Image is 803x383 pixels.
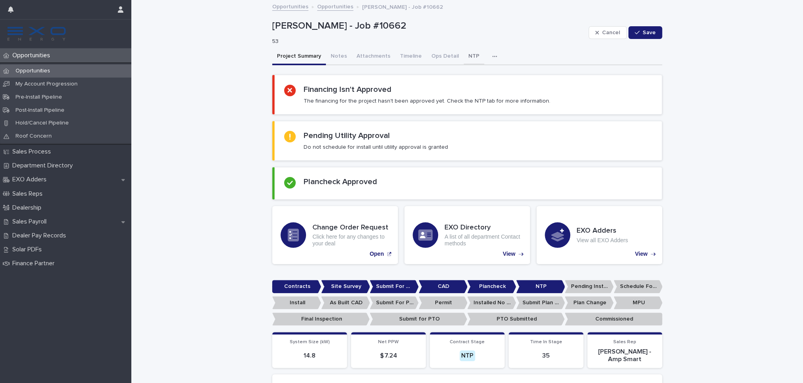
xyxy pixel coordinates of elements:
a: Opportunities [272,2,308,11]
p: [PERSON_NAME] - Amp Smart [592,348,657,363]
p: My Account Progression [9,81,84,87]
h2: Pending Utility Approval [304,131,390,140]
h2: Plancheck Approved [304,177,377,187]
p: The financing for the project hasn't been approved yet. Check the NTP tab for more information. [304,97,550,105]
span: Contract Stage [450,340,485,344]
button: NTP [464,49,484,65]
p: Contracts [272,280,321,293]
p: Opportunities [9,52,57,59]
p: As Built CAD [321,296,370,309]
button: Notes [326,49,352,65]
p: Roof Concern [9,133,58,140]
button: Timeline [395,49,427,65]
h3: EXO Directory [444,224,522,232]
a: Opportunities [317,2,353,11]
p: Plan Change [565,296,614,309]
p: EXO Adders [9,176,53,183]
p: Dealership [9,204,48,212]
p: View [503,251,515,257]
p: [PERSON_NAME] - Job #10662 [272,20,585,32]
p: Open [370,251,384,257]
button: Cancel [589,26,627,39]
p: Install [272,296,321,309]
img: FKS5r6ZBThi8E5hshIGi [6,26,67,42]
p: Schedule For Install [614,280,663,293]
p: Sales Payroll [9,218,53,226]
span: System Size (kW) [290,340,330,344]
p: Finance Partner [9,260,61,267]
button: Attachments [352,49,395,65]
p: Submit Plan Change [516,296,565,309]
p: Do not schedule for install until utility approval is granted [304,144,448,151]
button: Project Summary [272,49,326,65]
p: Permit [419,296,468,309]
p: Sales Process [9,148,57,156]
p: [PERSON_NAME] - Job #10662 [362,2,443,11]
p: Hold/Cancel Pipeline [9,120,75,126]
p: Solar PDFs [9,246,48,253]
p: Opportunities [9,68,57,74]
button: Save [628,26,662,39]
p: A list of all department Contact methods [444,233,522,247]
p: 53 [272,38,582,45]
p: Plancheck [467,280,516,293]
p: Post-Install Pipeline [9,107,71,114]
p: MPU [614,296,663,309]
p: Pre-Install Pipeline [9,94,68,101]
p: CAD [419,280,468,293]
p: Site Survey [321,280,370,293]
p: Submit For CAD [370,280,419,293]
a: View [536,206,662,264]
p: Sales Reps [9,190,49,198]
h3: EXO Adders [577,227,628,235]
p: Dealer Pay Records [9,232,72,239]
p: NTP [516,280,565,293]
span: Cancel [602,30,620,35]
p: Pending Install Task [565,280,614,293]
p: PTO Submitted [467,313,565,326]
span: Sales Rep [613,340,636,344]
button: Ops Detail [427,49,464,65]
span: Time In Stage [530,340,562,344]
p: 14.8 [277,352,342,360]
p: View [635,251,647,257]
p: $ 7.24 [356,352,421,360]
p: Commissioned [565,313,662,326]
div: NTP [460,350,475,361]
a: Open [272,206,398,264]
p: Click here for any changes to your deal [312,233,390,247]
p: 35 [513,352,579,360]
p: Department Directory [9,162,79,169]
p: View all EXO Adders [577,237,628,244]
h2: Financing Isn't Approved [304,85,392,94]
p: Installed No Permit [467,296,516,309]
p: Final Inspection [272,313,370,326]
h3: Change Order Request [312,224,390,232]
a: View [404,206,530,264]
p: Submit for PTO [370,313,467,326]
span: Save [643,30,656,35]
p: Submit For Permit [370,296,419,309]
span: Net PPW [378,340,399,344]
